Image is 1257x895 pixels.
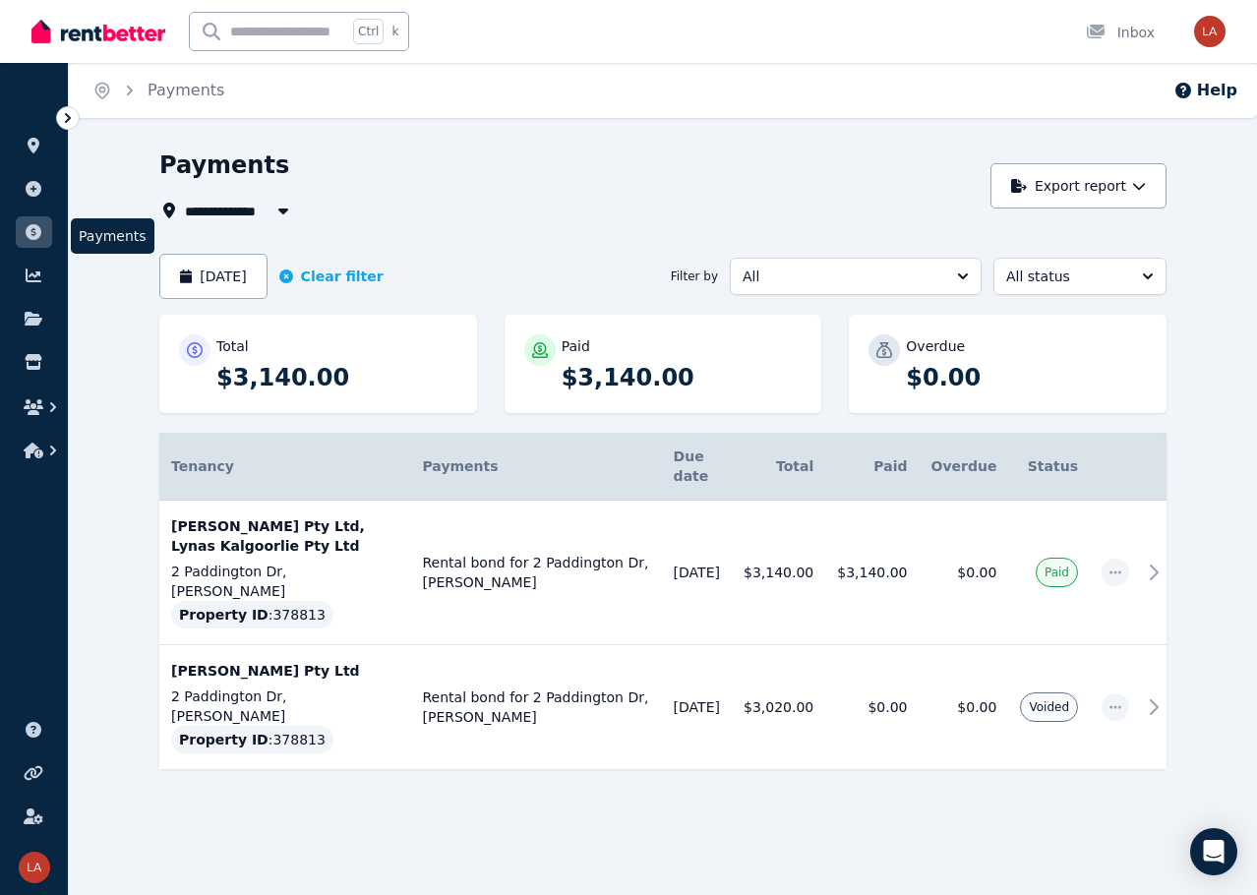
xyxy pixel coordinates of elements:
[825,501,919,645] td: $3,140.00
[279,267,384,286] button: Clear filter
[216,362,457,393] p: $3,140.00
[825,645,919,770] td: $0.00
[1173,79,1237,102] button: Help
[906,362,1147,393] p: $0.00
[732,433,825,501] th: Total
[920,433,1009,501] th: Overdue
[171,686,398,726] p: 2 Paddington Dr, [PERSON_NAME]
[216,336,249,356] p: Total
[1190,828,1237,875] div: Open Intercom Messenger
[732,501,825,645] td: $3,140.00
[730,258,982,295] button: All
[1029,699,1069,715] span: Voided
[1006,267,1126,286] span: All status
[957,565,996,580] span: $0.00
[171,661,398,681] p: [PERSON_NAME] Pty Ltd
[422,458,498,474] span: Payments
[353,19,384,44] span: Ctrl
[906,336,965,356] p: Overdue
[422,553,649,592] span: Rental bond for 2 Paddington Dr, [PERSON_NAME]
[159,433,410,501] th: Tenancy
[1194,16,1226,47] img: Lyell Allen
[562,362,803,393] p: $3,140.00
[825,433,919,501] th: Paid
[1008,433,1090,501] th: Status
[159,254,268,299] button: [DATE]
[1086,23,1155,42] div: Inbox
[159,149,289,181] h1: Payments
[662,433,732,501] th: Due date
[171,601,333,628] div: : 378813
[732,645,825,770] td: $3,020.00
[71,218,154,254] span: Payments
[179,730,269,749] span: Property ID
[662,645,732,770] td: [DATE]
[957,699,996,715] span: $0.00
[993,258,1167,295] button: All status
[171,562,398,601] p: 2 Paddington Dr, [PERSON_NAME]
[1045,565,1069,580] span: Paid
[31,17,165,46] img: RentBetter
[562,336,590,356] p: Paid
[171,726,333,753] div: : 378813
[990,163,1167,209] button: Export report
[19,852,50,883] img: Lyell Allen
[69,63,248,118] nav: Breadcrumb
[391,24,398,39] span: k
[422,687,649,727] span: Rental bond for 2 Paddington Dr, [PERSON_NAME]
[171,516,398,556] p: [PERSON_NAME] Pty Ltd, Lynas Kalgoorlie Pty Ltd
[148,81,224,99] a: Payments
[743,267,941,286] span: All
[671,268,718,284] span: Filter by
[662,501,732,645] td: [DATE]
[179,605,269,625] span: Property ID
